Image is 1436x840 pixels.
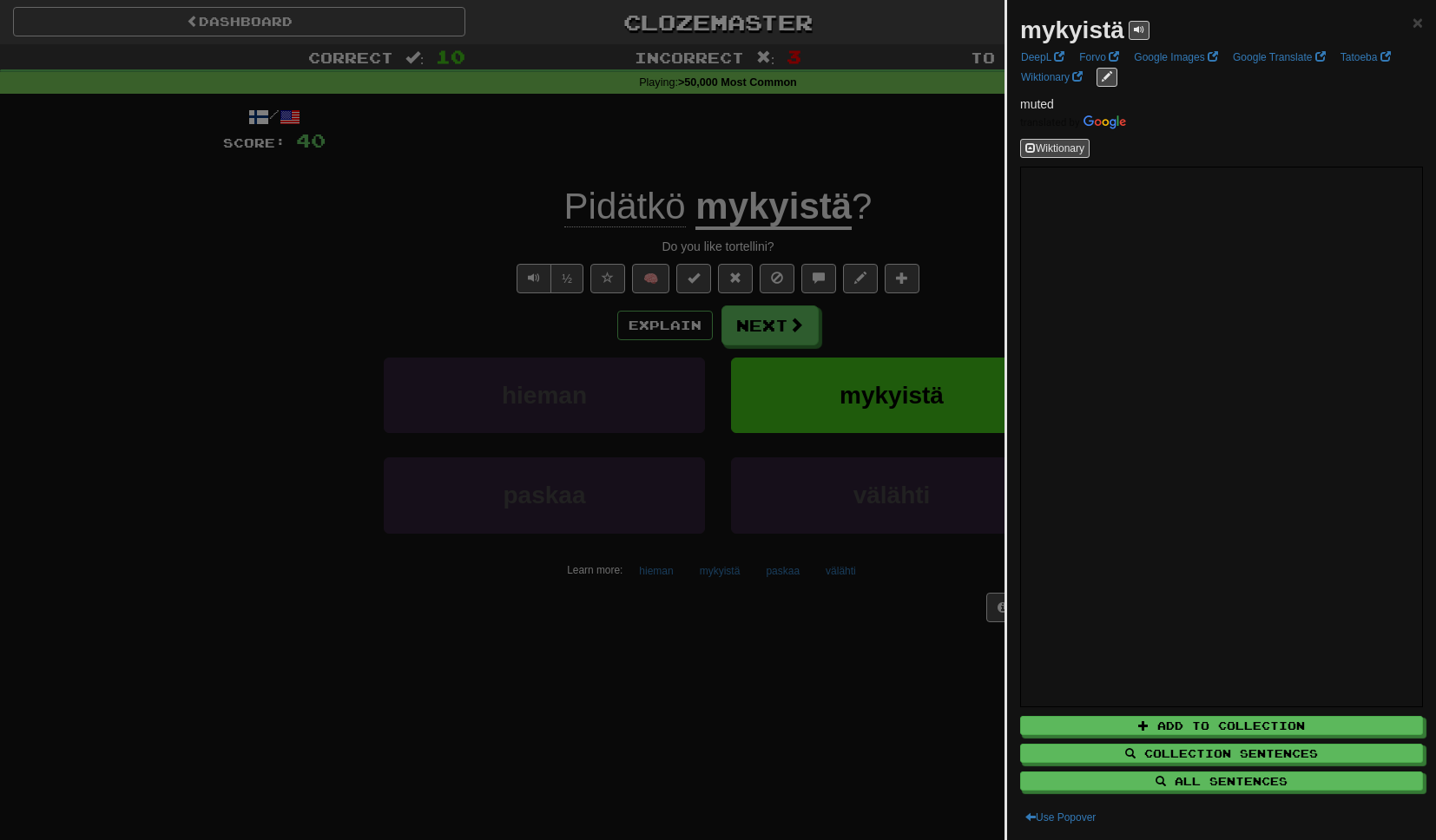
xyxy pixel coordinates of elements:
[1020,716,1423,735] button: Add to Collection
[1228,48,1331,67] a: Google Translate
[1020,808,1101,827] button: Use Popover
[1020,16,1124,43] strong: mykyistä
[1335,48,1396,67] a: Tatoeba
[1097,68,1117,87] button: edit links
[1020,744,1423,763] button: Collection Sentences
[1074,48,1124,67] a: Forvo
[1016,68,1088,87] a: Wiktionary
[1020,97,1054,111] span: muted
[1413,12,1423,32] span: ×
[1020,771,1423,791] button: All Sentences
[1020,115,1126,129] img: Color short
[1016,48,1070,67] a: DeepL
[1129,48,1223,67] a: Google Images
[1413,13,1423,31] button: Close
[1020,139,1090,158] button: Wiktionary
